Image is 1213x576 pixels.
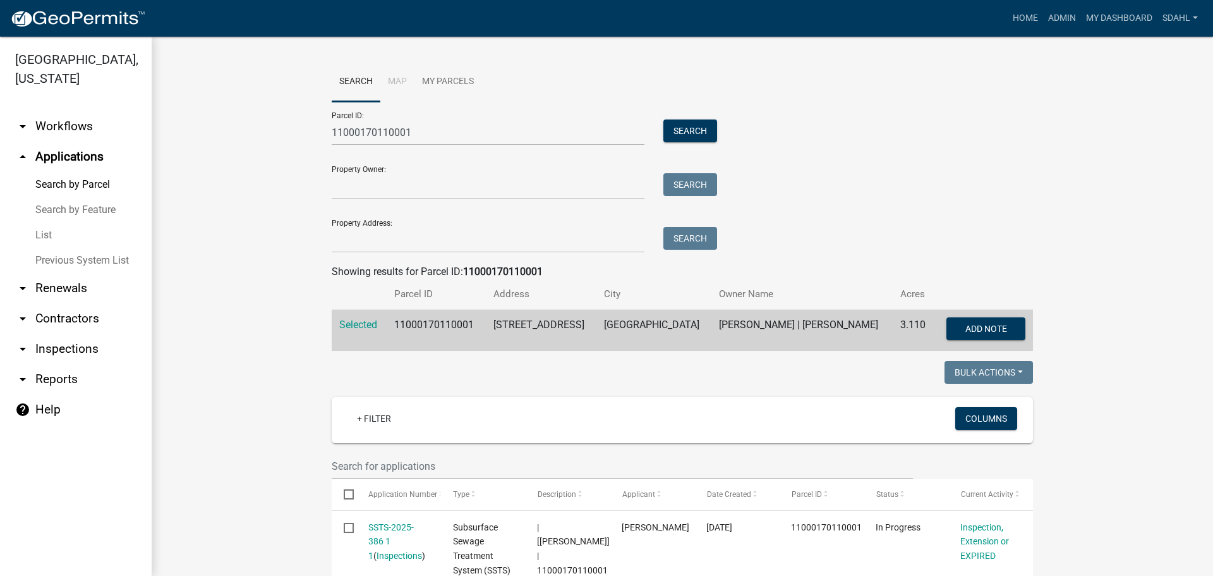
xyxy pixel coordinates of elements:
strong: 11000170110001 [463,266,543,278]
i: arrow_drop_down [15,119,30,134]
span: Status [876,490,898,499]
span: Description [537,490,576,499]
i: arrow_drop_down [15,311,30,326]
i: arrow_drop_up [15,149,30,164]
button: Search [663,119,717,142]
td: 3.110 [893,310,935,352]
a: Inspection, Extension or EXPIRED [960,522,1009,561]
i: arrow_drop_down [15,341,30,357]
a: Admin [1043,6,1081,30]
datatable-header-cell: Application Number [356,479,440,510]
button: Search [663,227,717,250]
a: sdahl [1157,6,1203,30]
td: 11000170110001 [387,310,485,352]
button: Bulk Actions [944,361,1033,384]
input: Search for applications [332,453,913,479]
a: Search [332,62,380,102]
td: [GEOGRAPHIC_DATA] [596,310,711,352]
datatable-header-cell: Select [332,479,356,510]
datatable-header-cell: Applicant [610,479,694,510]
button: Search [663,173,717,196]
datatable-header-cell: Description [525,479,610,510]
datatable-header-cell: Type [440,479,525,510]
datatable-header-cell: Current Activity [948,479,1033,510]
a: + Filter [347,407,401,430]
i: arrow_drop_down [15,281,30,296]
td: [STREET_ADDRESS] [486,310,596,352]
div: Showing results for Parcel ID: [332,264,1033,279]
th: Acres [893,279,935,309]
span: In Progress [876,522,920,532]
button: Add Note [946,317,1025,340]
th: Address [486,279,596,309]
datatable-header-cell: Status [864,479,948,510]
a: SSTS-2025-386 1 1 [368,522,414,561]
a: Inspections [377,551,422,561]
span: Applicant [622,490,655,499]
td: [PERSON_NAME] | [PERSON_NAME] [711,310,893,352]
span: Add Note [965,324,1006,334]
span: Parcel ID [791,490,821,499]
span: Application Number [368,490,437,499]
i: help [15,402,30,417]
span: Date Created [706,490,751,499]
datatable-header-cell: Parcel ID [779,479,864,510]
th: Owner Name [711,279,893,309]
span: Current Activity [960,490,1013,499]
span: Scott M Ellingson [622,522,689,532]
a: Selected [339,319,377,331]
span: 11000170110001 [791,522,862,532]
i: arrow_drop_down [15,372,30,387]
a: Home [1008,6,1043,30]
th: Parcel ID [387,279,485,309]
span: 08/30/2025 [706,522,732,532]
button: Columns [955,407,1017,430]
a: My Dashboard [1081,6,1157,30]
datatable-header-cell: Date Created [694,479,779,510]
a: My Parcels [414,62,481,102]
div: ( ) [368,520,429,563]
span: Type [453,490,469,499]
th: City [596,279,711,309]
